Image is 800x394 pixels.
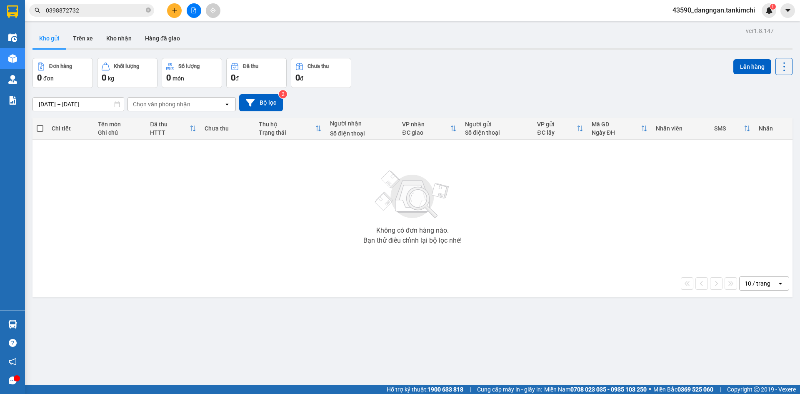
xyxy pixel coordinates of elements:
[100,28,138,48] button: Kho nhận
[295,73,300,83] span: 0
[166,73,171,83] span: 0
[8,75,17,84] img: warehouse-icon
[8,320,17,329] img: warehouse-icon
[7,5,18,18] img: logo-vxr
[66,28,100,48] button: Trên xe
[255,118,326,140] th: Toggle SortBy
[770,4,776,10] sup: 1
[8,96,17,105] img: solution-icon
[402,121,450,128] div: VP nhận
[470,385,471,394] span: |
[371,166,454,224] img: svg+xml;base64,PHN2ZyBjbGFzcz0ibGlzdC1wbHVnX19zdmciIHhtbG5zPSJodHRwOi8vd3d3LnczLm9yZy8yMDAwL3N2Zy...
[49,63,72,69] div: Đơn hàng
[537,121,576,128] div: VP gửi
[206,3,220,18] button: aim
[710,118,755,140] th: Toggle SortBy
[239,94,283,111] button: Bộ lọc
[363,237,462,244] div: Bạn thử điều chỉnh lại bộ lọc nhé!
[98,121,142,128] div: Tên món
[167,3,182,18] button: plus
[754,386,760,392] span: copyright
[191,8,197,13] span: file-add
[43,75,54,82] span: đơn
[178,63,200,69] div: Số lượng
[745,279,770,288] div: 10 / trang
[114,63,139,69] div: Khối lượng
[387,385,463,394] span: Hỗ trợ kỹ thuật:
[32,28,66,48] button: Kho gửi
[162,58,222,88] button: Số lượng0món
[224,101,230,108] svg: open
[537,129,576,136] div: ĐC lấy
[533,118,587,140] th: Toggle SortBy
[226,58,287,88] button: Đã thu0đ
[477,385,542,394] span: Cung cấp máy in - giấy in:
[307,63,329,69] div: Chưa thu
[720,385,721,394] span: |
[8,54,17,63] img: warehouse-icon
[402,129,450,136] div: ĐC giao
[714,125,744,132] div: SMS
[376,227,449,234] div: Không có đơn hàng nào.
[653,385,713,394] span: Miền Bắc
[291,58,351,88] button: Chưa thu0đ
[465,129,529,136] div: Số điện thoại
[746,26,774,35] div: ver 1.8.147
[592,121,641,128] div: Mã GD
[172,75,184,82] span: món
[592,129,641,136] div: Ngày ĐH
[587,118,652,140] th: Toggle SortBy
[570,386,647,393] strong: 0708 023 035 - 0935 103 250
[133,100,190,108] div: Chọn văn phòng nhận
[172,8,177,13] span: plus
[666,5,762,15] span: 43590_dangngan.tankimchi
[235,75,239,82] span: đ
[210,8,216,13] span: aim
[108,75,114,82] span: kg
[205,125,250,132] div: Chưa thu
[37,73,42,83] span: 0
[98,129,142,136] div: Ghi chú
[146,118,200,140] th: Toggle SortBy
[8,33,17,42] img: warehouse-icon
[35,8,40,13] span: search
[259,121,315,128] div: Thu hộ
[187,3,201,18] button: file-add
[544,385,647,394] span: Miền Nam
[465,121,529,128] div: Người gửi
[33,98,124,111] input: Select a date range.
[9,376,17,384] span: message
[9,339,17,347] span: question-circle
[279,90,287,98] sup: 2
[102,73,106,83] span: 0
[733,59,771,74] button: Lên hàng
[150,129,190,136] div: HTTT
[427,386,463,393] strong: 1900 633 818
[9,358,17,366] span: notification
[46,6,144,15] input: Tìm tên, số ĐT hoặc mã đơn
[780,3,795,18] button: caret-down
[150,121,190,128] div: Đã thu
[765,7,773,14] img: icon-new-feature
[398,118,461,140] th: Toggle SortBy
[330,120,394,127] div: Người nhận
[300,75,303,82] span: đ
[231,73,235,83] span: 0
[771,4,774,10] span: 1
[146,7,151,15] span: close-circle
[649,388,651,391] span: ⚪️
[52,125,89,132] div: Chi tiết
[677,386,713,393] strong: 0369 525 060
[259,129,315,136] div: Trạng thái
[146,8,151,13] span: close-circle
[97,58,157,88] button: Khối lượng0kg
[32,58,93,88] button: Đơn hàng0đơn
[784,7,792,14] span: caret-down
[243,63,258,69] div: Đã thu
[656,125,706,132] div: Nhân viên
[330,130,394,137] div: Số điện thoại
[138,28,187,48] button: Hàng đã giao
[759,125,788,132] div: Nhãn
[777,280,784,287] svg: open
